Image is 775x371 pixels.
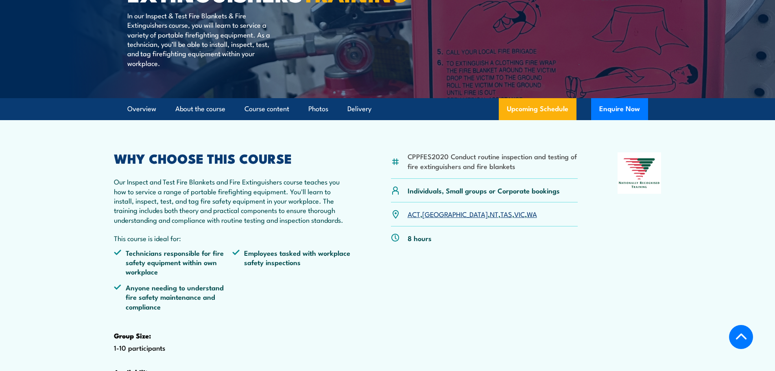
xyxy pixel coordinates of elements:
p: Our Inspect and Test Fire Blankets and Fire Extinguishers course teaches you how to service a ran... [114,177,351,224]
p: Individuals, Small groups or Corporate bookings [408,186,560,195]
li: Technicians responsible for fire safety equipment within own workplace [114,248,233,277]
a: TAS [500,209,512,219]
li: Anyone needing to understand fire safety maintenance and compliance [114,283,233,311]
img: Nationally Recognised Training logo. [618,152,661,194]
p: 8 hours [408,233,432,243]
li: CPPFES2020 Conduct routine inspection and testing of fire extinguishers and fire blankets [408,151,578,171]
a: Delivery [347,98,371,120]
a: VIC [514,209,525,219]
p: This course is ideal for: [114,233,351,243]
a: [GEOGRAPHIC_DATA] [422,209,488,219]
a: WA [527,209,537,219]
li: Employees tasked with workplace safety inspections [232,248,351,277]
strong: Group Size: [114,330,151,341]
a: NT [490,209,498,219]
a: Photos [308,98,328,120]
a: ACT [408,209,420,219]
a: About the course [175,98,225,120]
p: In our Inspect & Test Fire Blankets & Fire Extinguishers course, you will learn to service a vari... [127,11,276,68]
a: Upcoming Schedule [499,98,576,120]
a: Course content [245,98,289,120]
a: Overview [127,98,156,120]
p: , , , , , [408,209,537,219]
h2: WHY CHOOSE THIS COURSE [114,152,351,164]
button: Enquire Now [591,98,648,120]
